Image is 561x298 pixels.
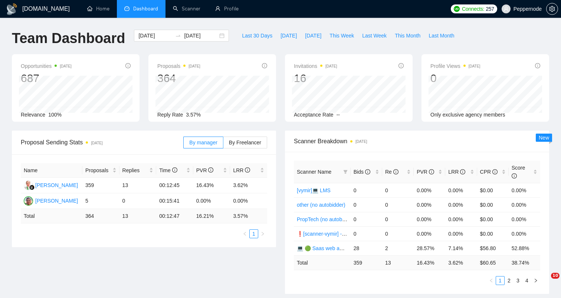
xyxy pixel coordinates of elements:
[382,241,414,255] td: 2
[362,32,387,40] span: Last Week
[547,6,558,12] span: setting
[351,241,382,255] td: 28
[297,169,331,175] span: Scanner Name
[122,166,148,174] span: Replies
[329,32,354,40] span: This Week
[119,163,157,178] th: Replies
[462,5,484,13] span: Connects:
[337,112,340,118] span: --
[215,6,239,12] a: userProfile
[382,212,414,226] td: 0
[393,169,398,174] span: info-circle
[477,197,509,212] td: $0.00
[82,163,119,178] th: Proposals
[365,169,370,174] span: info-circle
[509,255,540,270] td: 38.74 %
[477,212,509,226] td: $0.00
[85,166,111,174] span: Proposals
[229,140,261,145] span: By Freelancer
[233,167,250,173] span: LRR
[480,169,498,175] span: CPR
[157,71,200,85] div: 364
[505,276,514,285] li: 2
[351,197,382,212] td: 0
[249,229,258,238] li: 1
[21,71,72,85] div: 687
[445,197,477,212] td: 0.00%
[343,170,348,174] span: filter
[382,255,414,270] td: 13
[184,32,218,40] input: End date
[157,62,200,71] span: Proposals
[477,241,509,255] td: $56.80
[460,169,465,174] span: info-circle
[173,6,200,12] a: searchScanner
[391,30,424,42] button: This Month
[531,276,540,285] li: Next Page
[486,5,494,13] span: 257
[414,226,445,241] td: 0.00%
[305,32,321,40] span: [DATE]
[351,212,382,226] td: 0
[24,181,33,190] img: VT
[445,226,477,241] td: 0.00%
[230,193,267,209] td: 0.00%
[193,209,230,223] td: 16.21 %
[539,135,549,141] span: New
[445,212,477,226] td: 0.00%
[172,167,177,173] span: info-circle
[509,212,540,226] td: 0.00%
[414,255,445,270] td: 16.43 %
[429,169,434,174] span: info-circle
[250,230,258,238] a: 1
[505,276,513,285] a: 2
[385,169,398,175] span: Re
[535,63,540,68] span: info-circle
[509,183,540,197] td: 0.00%
[24,182,78,188] a: VT[PERSON_NAME]
[523,276,531,285] a: 4
[82,178,119,193] td: 359
[395,32,420,40] span: This Month
[276,30,301,42] button: [DATE]
[414,241,445,255] td: 28.57%
[454,6,460,12] img: upwork-logo.png
[382,183,414,197] td: 0
[351,255,382,270] td: 359
[469,64,480,68] time: [DATE]
[21,62,72,71] span: Opportunities
[531,276,540,285] button: right
[240,229,249,238] li: Previous Page
[156,209,193,223] td: 00:12:47
[48,112,62,118] span: 100%
[240,229,249,238] button: left
[156,193,193,209] td: 00:15:41
[159,167,177,173] span: Time
[546,3,558,15] button: setting
[6,3,18,15] img: logo
[325,64,337,68] time: [DATE]
[196,167,214,173] span: PVR
[260,232,265,236] span: right
[430,62,480,71] span: Profile Views
[398,63,404,68] span: info-circle
[351,183,382,197] td: 0
[417,169,434,175] span: PVR
[496,276,505,285] li: 1
[509,197,540,212] td: 0.00%
[82,209,119,223] td: 364
[193,193,230,209] td: 0.00%
[509,241,540,255] td: 52.88%
[119,193,157,209] td: 0
[297,216,355,222] a: PropTech (no autobidder)
[280,32,297,40] span: [DATE]
[87,6,109,12] a: homeHome
[424,30,458,42] button: Last Month
[29,185,35,190] img: gigradar-bm.png
[487,276,496,285] li: Previous Page
[157,112,183,118] span: Reply Rate
[496,276,504,285] a: 1
[175,33,181,39] span: swap-right
[258,229,267,238] li: Next Page
[536,273,554,291] iframe: Intercom live chat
